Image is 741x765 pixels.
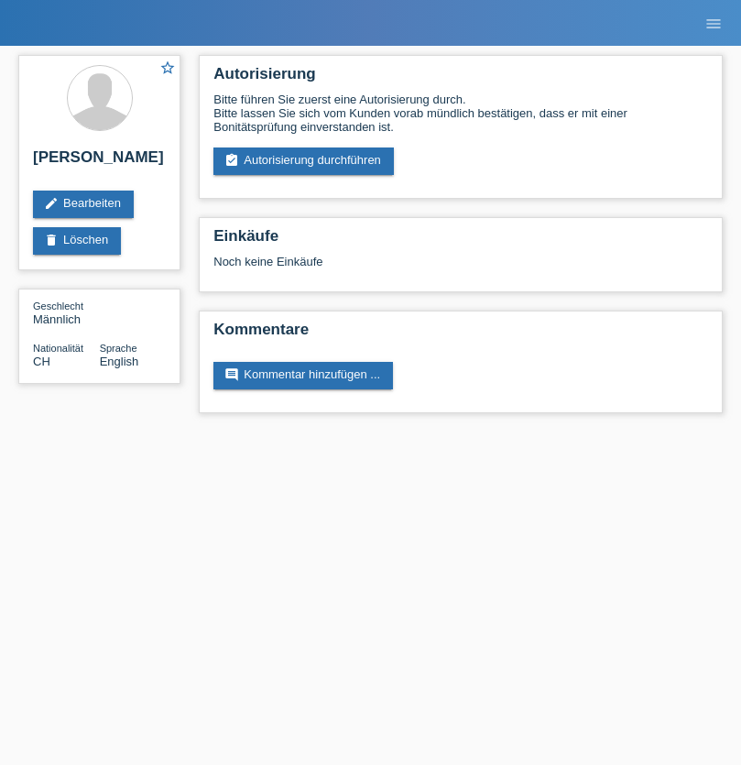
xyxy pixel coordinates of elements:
[33,227,121,255] a: deleteLöschen
[213,255,708,282] div: Noch keine Einkäufe
[100,343,137,354] span: Sprache
[224,153,239,168] i: assignment_turned_in
[33,299,100,326] div: Männlich
[213,362,393,389] a: commentKommentar hinzufügen ...
[704,15,723,33] i: menu
[44,233,59,247] i: delete
[213,65,708,93] h2: Autorisierung
[695,17,732,28] a: menu
[33,301,83,311] span: Geschlecht
[159,60,176,76] i: star_border
[213,148,394,175] a: assignment_turned_inAutorisierung durchführen
[33,148,166,176] h2: [PERSON_NAME]
[224,367,239,382] i: comment
[33,191,134,218] a: editBearbeiten
[33,343,83,354] span: Nationalität
[44,196,59,211] i: edit
[33,355,50,368] span: Schweiz
[159,60,176,79] a: star_border
[213,227,708,255] h2: Einkäufe
[213,93,708,134] div: Bitte führen Sie zuerst eine Autorisierung durch. Bitte lassen Sie sich vom Kunden vorab mündlich...
[213,321,708,348] h2: Kommentare
[100,355,139,368] span: English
